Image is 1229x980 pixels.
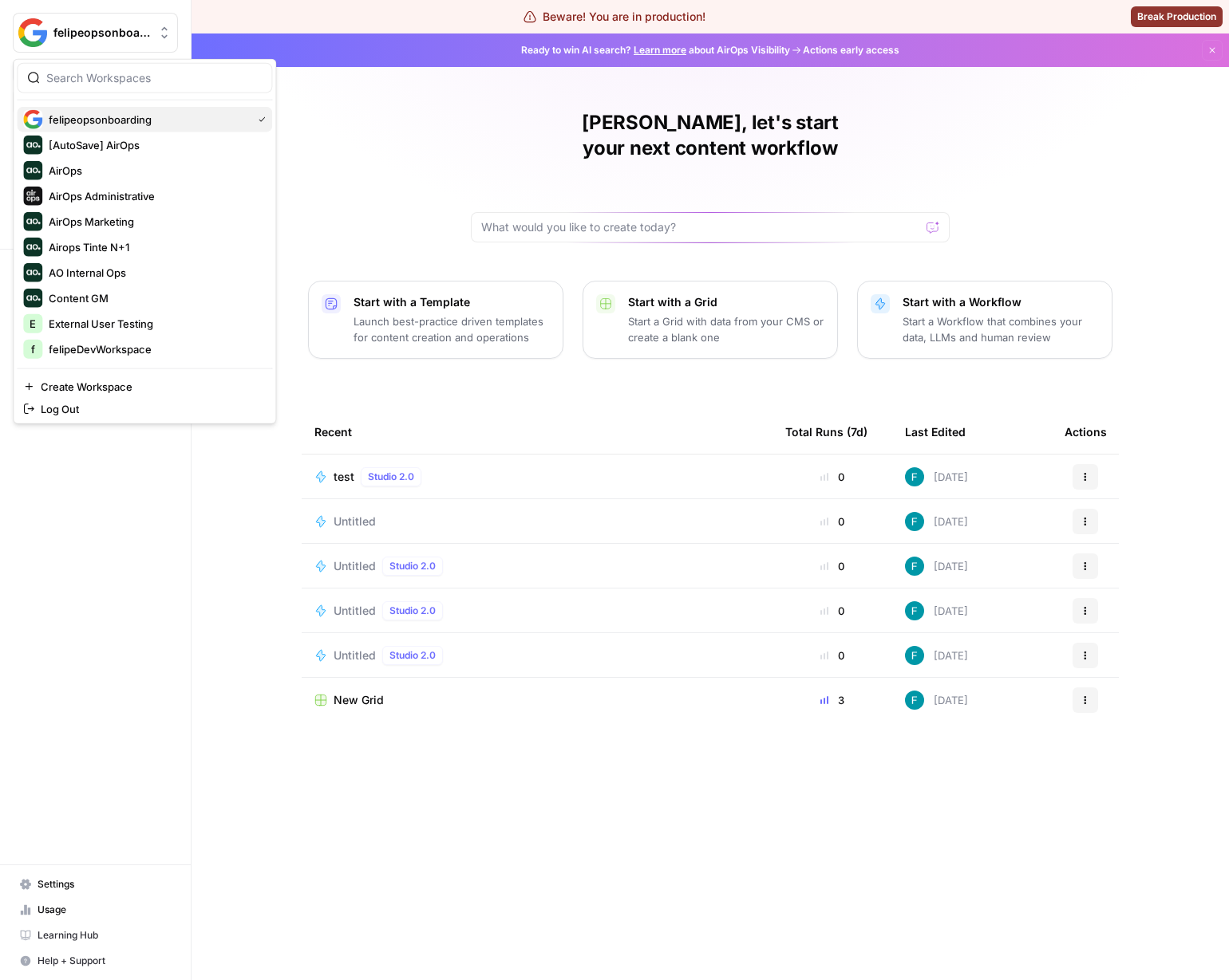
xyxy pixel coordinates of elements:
[41,379,132,395] span: Create Workspace
[23,238,42,257] img: Airops Tinte N+1 Logo
[1131,6,1223,27] button: Break Production
[905,512,924,531] img: 3qwd99qm5jrkms79koxglshcff0m
[314,692,760,708] a: New Grid
[314,514,760,529] a: Untitled
[905,601,968,620] div: [DATE]
[314,467,760,486] a: testStudio 2.0
[785,410,867,454] div: Total Runs (7d)
[628,313,824,345] p: Start a Grid with data from your CMS or create a blank one
[49,316,153,332] span: External User Testing
[903,294,1099,310] p: Start with a Workflow
[49,188,155,204] span: AirOps Administrative
[13,897,178,923] a: Usage
[41,401,79,417] span: Log Out
[49,137,140,153] span: [AutoSave] AirOps
[785,692,879,708] div: 3
[18,18,47,47] img: felipeopsonboarding Logo
[49,163,82,179] span: AirOps
[354,313,550,345] p: Launch best-practice driven templates for content creation and operations
[30,316,36,332] span: E
[23,161,42,180] img: AirOps Logo
[481,219,920,235] input: What would you like to create today?
[521,43,790,57] span: Ready to win AI search? about AirOps Visibility
[785,647,879,663] div: 0
[628,294,824,310] p: Start with a Grid
[785,469,879,485] div: 0
[334,647,376,663] span: Untitled
[23,289,42,308] img: Content GM Logo
[23,136,42,155] img: [AutoSave] AirOps Logo
[13,923,178,948] a: Learning Hub
[38,903,171,917] span: Usage
[49,341,152,357] span: felipeDevWorkspace
[634,44,686,56] a: Learn more
[905,467,924,486] img: 3qwd99qm5jrkms79koxglshcff0m
[803,43,899,57] span: Actions early access
[905,410,966,454] div: Last Edited
[49,239,129,255] span: Airops Tinte N+1
[334,469,354,485] span: test
[314,557,760,576] a: UntitledStudio 2.0
[905,691,968,710] div: [DATE]
[389,604,436,618] span: Studio 2.0
[524,9,705,25] div: Beware! You are in production!
[905,557,968,576] div: [DATE]
[53,25,150,41] span: felipeopsonboarding
[334,692,384,708] span: New Grid
[905,601,924,620] img: 3qwd99qm5jrkms79koxglshcff0m
[905,557,924,576] img: 3qwd99qm5jrkms79koxglshcff0m
[13,948,178,974] button: Help + Support
[23,263,42,282] img: AO Internal Ops Logo
[785,603,879,619] div: 0
[38,877,171,891] span: Settings
[354,294,550,310] p: Start with a Template
[49,214,134,230] span: AirOps Marketing
[1137,10,1216,24] span: Break Production
[905,646,924,665] img: 3qwd99qm5jrkms79koxglshcff0m
[23,110,42,129] img: felipeopsonboarding Logo
[314,601,760,620] a: UntitledStudio 2.0
[13,59,276,424] div: Workspace: felipeopsonboarding
[17,398,272,420] a: Log Out
[785,558,879,574] div: 0
[389,648,436,663] span: Studio 2.0
[905,691,924,710] img: 3qwd99qm5jrkms79koxglshcff0m
[903,313,1099,345] p: Start a Workflow that combines your data, LLMs and human review
[1065,410,1107,454] div: Actions
[49,265,126,281] span: AO Internal Ops
[905,467,968,486] div: [DATE]
[49,290,109,306] span: Content GM
[905,512,968,531] div: [DATE]
[857,281,1112,359] button: Start with a WorkflowStart a Workflow that combines your data, LLMs and human review
[38,954,171,968] span: Help + Support
[314,410,760,454] div: Recent
[389,559,436,573] span: Studio 2.0
[334,558,376,574] span: Untitled
[17,376,272,398] a: Create Workspace
[583,281,838,359] button: Start with a GridStart a Grid with data from your CMS or create a blank one
[785,514,879,529] div: 0
[471,110,950,161] h1: [PERSON_NAME], let's start your next content workflow
[38,928,171,943] span: Learning Hub
[314,646,760,665] a: UntitledStudio 2.0
[368,470,414,484] span: Studio 2.0
[46,70,262,86] input: Search Workspaces
[23,187,42,206] img: AirOps Administrative Logo
[905,646,968,665] div: [DATE]
[308,281,563,359] button: Start with a TemplateLaunch best-practice driven templates for content creation and operations
[13,872,178,897] a: Settings
[13,13,178,53] button: Workspace: felipeopsonboarding
[49,112,152,128] span: felipeopsonboarding
[23,212,42,231] img: AirOps Marketing Logo
[31,341,35,357] span: f
[334,603,376,619] span: Untitled
[334,514,376,529] span: Untitled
